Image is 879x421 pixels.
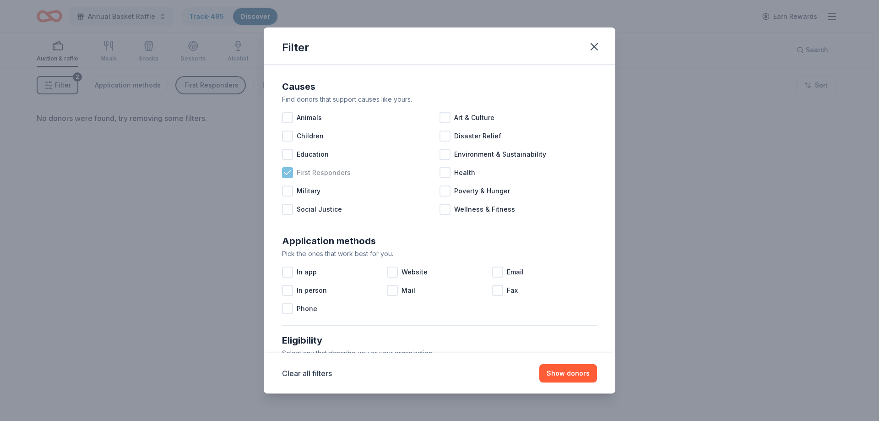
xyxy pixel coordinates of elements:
[507,285,518,296] span: Fax
[539,364,597,383] button: Show donors
[282,248,597,259] div: Pick the ones that work best for you.
[297,149,329,160] span: Education
[402,267,428,278] span: Website
[507,267,524,278] span: Email
[297,112,322,123] span: Animals
[297,285,327,296] span: In person
[297,267,317,278] span: In app
[454,167,475,178] span: Health
[454,204,515,215] span: Wellness & Fitness
[454,186,510,197] span: Poverty & Hunger
[282,79,597,94] div: Causes
[297,186,320,197] span: Military
[297,204,342,215] span: Social Justice
[282,348,597,359] div: Select any that describe you or your organization.
[454,112,494,123] span: Art & Culture
[282,368,332,379] button: Clear all filters
[282,40,309,55] div: Filter
[282,94,597,105] div: Find donors that support causes like yours.
[454,131,501,142] span: Disaster Relief
[297,167,351,178] span: First Responders
[282,234,597,248] div: Application methods
[282,333,597,348] div: Eligibility
[297,303,317,314] span: Phone
[402,285,415,296] span: Mail
[297,131,324,142] span: Children
[454,149,546,160] span: Environment & Sustainability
